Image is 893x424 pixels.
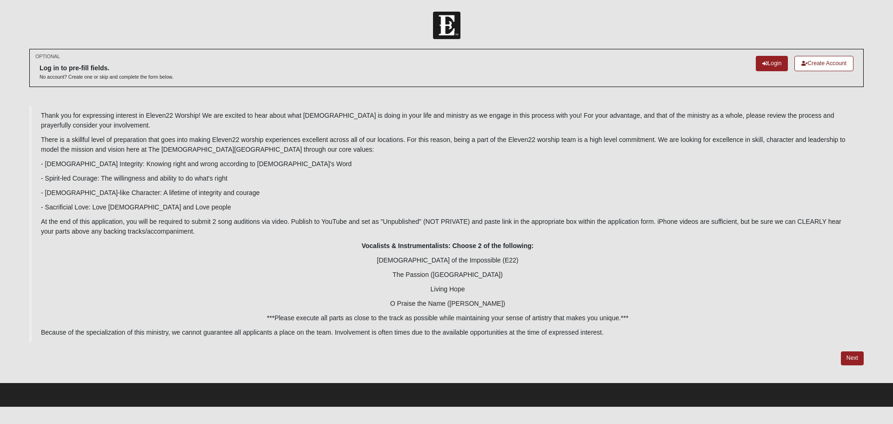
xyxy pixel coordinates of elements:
p: Thank you for expressing interest in Eleven22 Worship! We are excited to hear about what [DEMOGRA... [41,111,854,130]
p: O Praise the Name ([PERSON_NAME]) [41,299,854,309]
a: Login [756,56,788,71]
p: There is a skillful level of preparation that goes into making Eleven22 worship experiences excel... [41,135,854,155]
p: - Spirit-led Courage: The willingness and ability to do what's right [41,174,854,183]
p: - Sacrificial Love: Love [DEMOGRAPHIC_DATA] and Love people [41,202,854,212]
p: Living Hope [41,284,854,294]
span: ***Please execute all parts as close to the track as possible while maintaining your sense of art... [267,314,628,322]
h6: Log in to pre-fill fields. [40,64,173,72]
p: Because of the specialization of this ministry, we cannot guarantee all applicants a place on the... [41,328,854,337]
b: Vocalists & Instrumentalists: Choose 2 of the following: [361,242,533,249]
p: [DEMOGRAPHIC_DATA] of the Impossible (E22) [41,256,854,265]
p: The Passion ([GEOGRAPHIC_DATA]) [41,270,854,280]
p: No account? Create one or skip and complete the form below. [40,74,173,81]
small: OPTIONAL [35,53,60,60]
img: Church of Eleven22 Logo [433,12,460,39]
a: Next [841,351,864,365]
a: Create Account [794,56,853,71]
p: - [DEMOGRAPHIC_DATA] Integrity: Knowing right and wrong according to [DEMOGRAPHIC_DATA]'s Word [41,159,854,169]
p: At the end of this application, you will be required to submit 2 song auditions via video. Publis... [41,217,854,236]
p: - [DEMOGRAPHIC_DATA]-like Character: A lifetime of integrity and courage [41,188,854,198]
